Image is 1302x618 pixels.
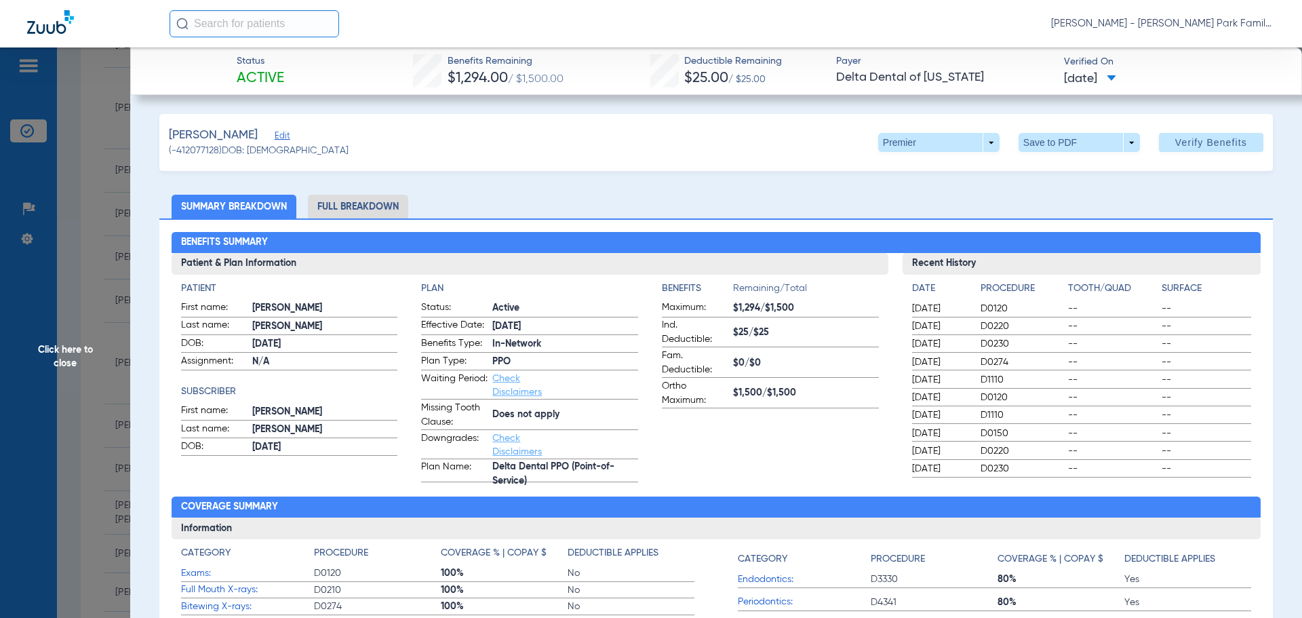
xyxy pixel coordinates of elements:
[981,444,1063,458] span: D0220
[662,301,728,317] span: Maximum:
[1162,373,1251,387] span: --
[1068,355,1158,369] span: --
[172,253,888,275] h3: Patient & Plan Information
[981,337,1063,351] span: D0230
[181,354,248,370] span: Assignment:
[1162,302,1251,315] span: --
[836,54,1052,69] span: Payer
[181,318,248,334] span: Last name:
[492,467,638,482] span: Delta Dental PPO (Point-of-Service)
[568,566,694,580] span: No
[181,336,248,353] span: DOB:
[1162,282,1251,296] h4: Surface
[912,373,969,387] span: [DATE]
[733,356,879,370] span: $0/$0
[871,596,998,609] span: D4341
[1124,552,1215,566] h4: Deductible Applies
[1162,282,1251,301] app-breakdown-title: Surface
[684,71,728,85] span: $25.00
[441,546,547,560] h4: Coverage % | Copay $
[981,408,1063,422] span: D1110
[1068,408,1158,422] span: --
[903,253,1261,275] h3: Recent History
[912,337,969,351] span: [DATE]
[1162,462,1251,476] span: --
[738,546,871,571] app-breakdown-title: Category
[981,373,1063,387] span: D1110
[1124,546,1251,571] app-breakdown-title: Deductible Applies
[1068,391,1158,404] span: --
[1162,408,1251,422] span: --
[441,583,568,597] span: 100%
[733,301,879,315] span: $1,294/$1,500
[1019,133,1140,152] button: Save to PDF
[176,18,189,30] img: Search Icon
[169,144,349,158] span: (-412077128) DOB: [DEMOGRAPHIC_DATA]
[275,131,287,144] span: Edit
[448,54,564,69] span: Benefits Remaining
[1068,427,1158,440] span: --
[252,301,398,315] span: [PERSON_NAME]
[912,391,969,404] span: [DATE]
[912,444,969,458] span: [DATE]
[662,282,733,296] h4: Benefits
[568,546,694,565] app-breakdown-title: Deductible Applies
[308,195,408,218] li: Full Breakdown
[314,600,441,613] span: D0274
[314,566,441,580] span: D0120
[981,391,1063,404] span: D0120
[981,282,1063,296] h4: Procedure
[421,460,488,482] span: Plan Name:
[738,573,871,587] span: Endodontics:
[1175,137,1247,148] span: Verify Benefits
[421,354,488,370] span: Plan Type:
[1068,462,1158,476] span: --
[871,552,925,566] h4: Procedure
[912,408,969,422] span: [DATE]
[27,10,74,34] img: Zuub Logo
[981,427,1063,440] span: D0150
[998,596,1124,609] span: 80%
[314,546,441,565] app-breakdown-title: Procedure
[421,372,488,399] span: Waiting Period:
[1162,355,1251,369] span: --
[181,566,314,581] span: Exams:
[568,546,658,560] h4: Deductible Applies
[421,301,488,317] span: Status:
[912,282,969,296] h4: Date
[662,282,733,301] app-breakdown-title: Benefits
[733,282,879,301] span: Remaining/Total
[181,301,248,317] span: First name:
[181,385,398,399] h4: Subscriber
[998,573,1124,586] span: 80%
[172,518,1261,539] h3: Information
[981,302,1063,315] span: D0120
[172,195,296,218] li: Summary Breakdown
[181,600,314,614] span: Bitewing X-rays:
[237,69,284,88] span: Active
[181,440,248,456] span: DOB:
[1124,596,1251,609] span: Yes
[878,133,1000,152] button: Premier
[421,401,488,429] span: Missing Tooth Clause:
[492,433,542,457] a: Check Disclaimers
[912,462,969,476] span: [DATE]
[1068,337,1158,351] span: --
[1064,71,1116,88] span: [DATE]
[252,320,398,334] span: [PERSON_NAME]
[421,336,488,353] span: Benefits Type:
[912,320,969,333] span: [DATE]
[181,404,248,420] span: First name:
[912,427,969,440] span: [DATE]
[172,232,1261,254] h2: Benefits Summary
[1064,55,1280,69] span: Verified On
[508,74,564,85] span: / $1,500.00
[738,552,787,566] h4: Category
[252,423,398,437] span: [PERSON_NAME]
[836,69,1052,86] span: Delta Dental of [US_STATE]
[170,10,339,37] input: Search for patients
[871,573,998,586] span: D3330
[1162,320,1251,333] span: --
[441,566,568,580] span: 100%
